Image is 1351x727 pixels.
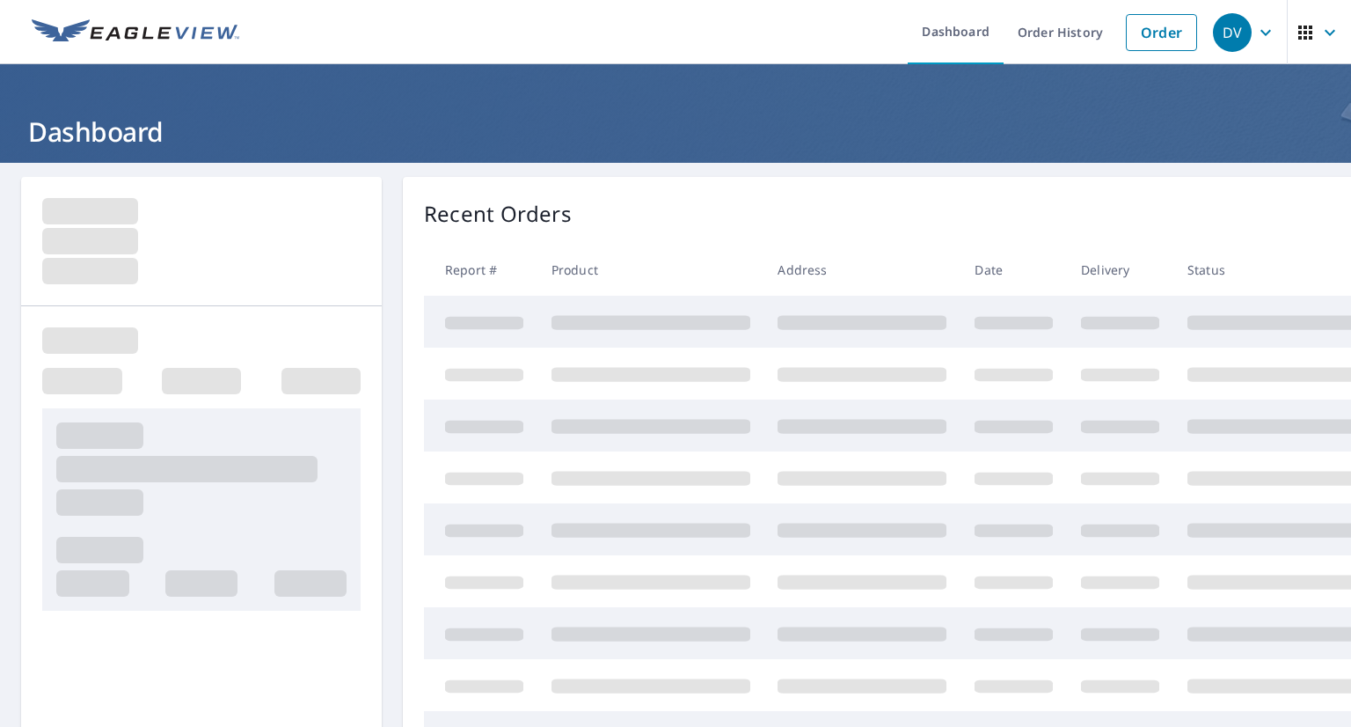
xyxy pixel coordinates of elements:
[537,244,764,296] th: Product
[960,244,1067,296] th: Date
[1126,14,1197,51] a: Order
[763,244,960,296] th: Address
[21,114,1330,150] h1: Dashboard
[32,19,239,46] img: EV Logo
[1213,13,1252,52] div: DV
[424,198,572,230] p: Recent Orders
[1067,244,1173,296] th: Delivery
[424,244,537,296] th: Report #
